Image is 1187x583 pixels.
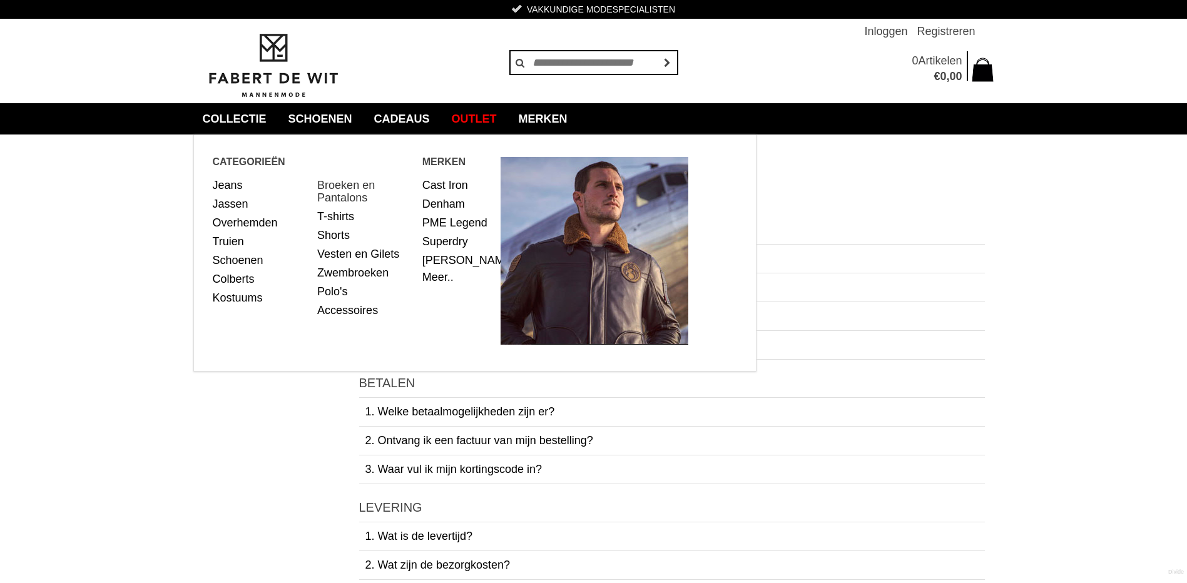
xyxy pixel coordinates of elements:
[359,522,985,550] a: 1. Wat is de levertijd?
[213,232,308,251] a: Truien
[213,270,308,288] a: Colberts
[317,282,413,301] a: Polo's
[317,263,413,282] a: Zwembroeken
[359,455,985,484] a: 3. Waar vul ik mijn kortingscode in?
[501,157,688,345] img: Heren
[918,54,962,67] span: Artikelen
[949,70,962,83] span: 00
[203,32,344,99] img: Fabert de Wit
[864,19,907,44] a: Inloggen
[213,213,308,232] a: Overhemden
[422,213,492,232] a: PME Legend
[317,207,413,226] a: T-shirts
[912,54,918,67] span: 0
[317,176,413,207] a: Broeken en Pantalons
[422,271,454,283] a: Meer..
[917,19,975,44] a: Registreren
[279,103,362,134] a: Schoenen
[442,103,506,134] a: Outlet
[934,70,940,83] span: €
[213,195,308,213] a: Jassen
[422,195,492,213] a: Denham
[359,375,985,391] h2: BETALEN
[946,70,949,83] span: ,
[359,398,985,426] a: 1. Welke betaalmogelijkheden zijn er?
[359,500,985,515] h2: LEVERING
[359,427,985,455] a: 2. Ontvang ik een factuur van mijn bestelling?
[213,176,308,195] a: Jeans
[213,154,422,170] span: Categorieën
[940,70,946,83] span: 0
[422,154,501,170] span: Merken
[422,176,492,195] a: Cast Iron
[1168,564,1184,580] a: Divide
[365,103,439,134] a: Cadeaus
[359,551,985,579] a: 2. Wat zijn de bezorgkosten?
[193,103,276,134] a: collectie
[317,226,413,245] a: Shorts
[213,288,308,307] a: Kostuums
[509,103,577,134] a: Merken
[422,232,492,251] a: Superdry
[317,245,413,263] a: Vesten en Gilets
[213,251,308,270] a: Schoenen
[317,301,413,320] a: Accessoires
[422,251,492,270] a: [PERSON_NAME]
